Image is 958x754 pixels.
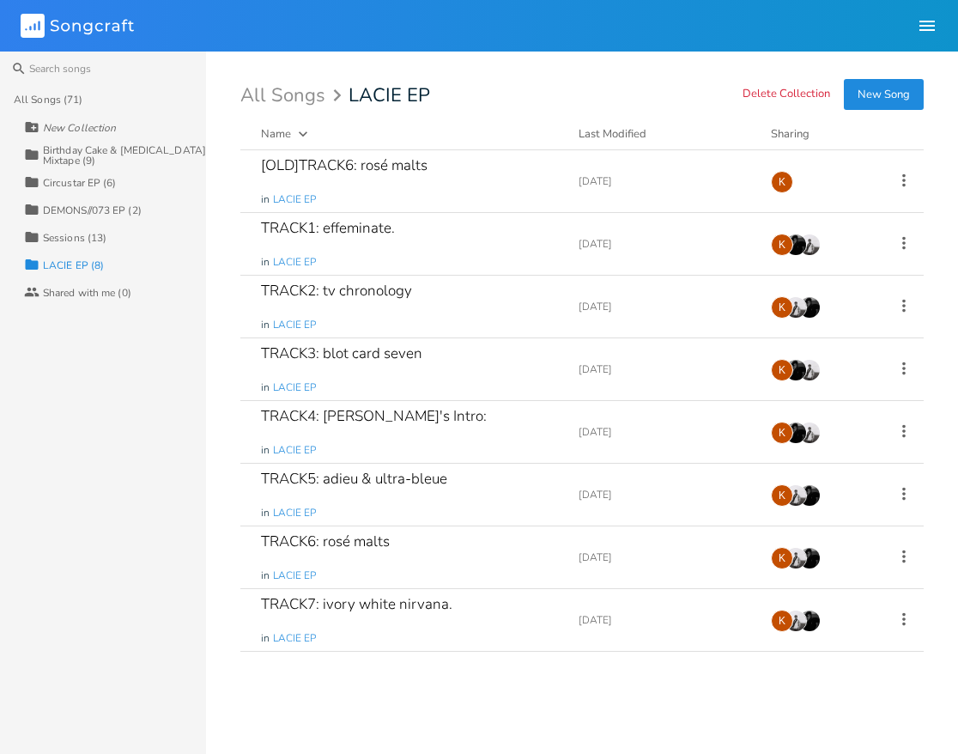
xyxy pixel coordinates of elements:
span: LACIE EP [273,569,316,583]
span: LACIE EP [273,443,316,458]
img: Costa Tzoytzoyrakos [798,422,821,444]
div: Last Modified [579,126,646,142]
span: in [261,569,270,583]
img: Costa Tzoytzoyrakos [785,484,807,507]
span: in [261,318,270,332]
span: LACIE EP [273,380,316,395]
button: Name [261,125,558,143]
div: Name [261,126,291,142]
div: All Songs (71) [14,94,82,105]
button: New Song [844,79,924,110]
span: LACIE EP [273,631,316,646]
span: in [261,506,270,520]
div: [DATE] [579,552,750,562]
div: TRACK4: [PERSON_NAME]'s Intro: [261,409,487,423]
img: Jourdn A [785,234,807,256]
div: TRACK7: ivory white nirvana. [261,597,452,611]
img: Jourdn A [798,547,821,569]
div: TRACK2: tv chronology [261,283,412,298]
span: LACIE EP [273,318,316,332]
div: New Collection [43,123,116,133]
div: Shared with me (0) [43,288,131,298]
div: [DATE] [579,615,750,625]
span: in [261,255,270,270]
img: Costa Tzoytzoyrakos [798,359,821,381]
div: DEMONS//073 EP (2) [43,205,142,216]
div: Kat [771,547,793,569]
div: Kat [771,234,793,256]
div: Kat [771,359,793,381]
button: Delete Collection [743,88,830,102]
div: TRACK3: blot card seven [261,346,422,361]
span: in [261,443,270,458]
div: Kat [771,296,793,319]
img: Costa Tzoytzoyrakos [798,234,821,256]
span: in [261,192,270,207]
div: [DATE] [579,427,750,437]
div: [DATE] [579,176,750,186]
div: Birthday Cake & [MEDICAL_DATA] Mixtape (9) [43,145,206,166]
div: [OLD]TRACK6: rosé malts [261,158,427,173]
div: LACIE EP (8) [43,260,104,271]
img: Costa Tzoytzoyrakos [785,610,807,632]
div: Kat [771,484,793,507]
div: Sessions (13) [43,233,106,243]
span: LACIE EP [273,255,316,270]
div: Sharing [771,125,874,143]
button: Last Modified [579,125,750,143]
div: [DATE] [579,364,750,374]
span: LACIE EP [273,192,316,207]
img: Costa Tzoytzoyrakos [785,547,807,569]
div: TRACK6: rosé malts [261,534,390,549]
img: Jourdn A [785,359,807,381]
div: [DATE] [579,301,750,312]
span: LACIE EP [273,506,316,520]
img: Jourdn A [798,484,821,507]
div: All Songs [240,88,347,104]
img: Jourdn A [798,610,821,632]
div: [DATE] [579,239,750,249]
div: Circustar EP (6) [43,178,117,188]
img: Jourdn A [798,296,821,319]
div: TRACK1: effeminate. [261,221,395,235]
span: in [261,631,270,646]
img: Jourdn A [785,422,807,444]
div: Kat [771,171,793,193]
div: Kat [771,610,793,632]
span: LACIE EP [349,86,430,105]
div: Kat [771,422,793,444]
span: in [261,380,270,395]
img: Costa Tzoytzoyrakos [785,296,807,319]
div: TRACK5: adieu & ultra-bleue [261,471,447,486]
div: [DATE] [579,489,750,500]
